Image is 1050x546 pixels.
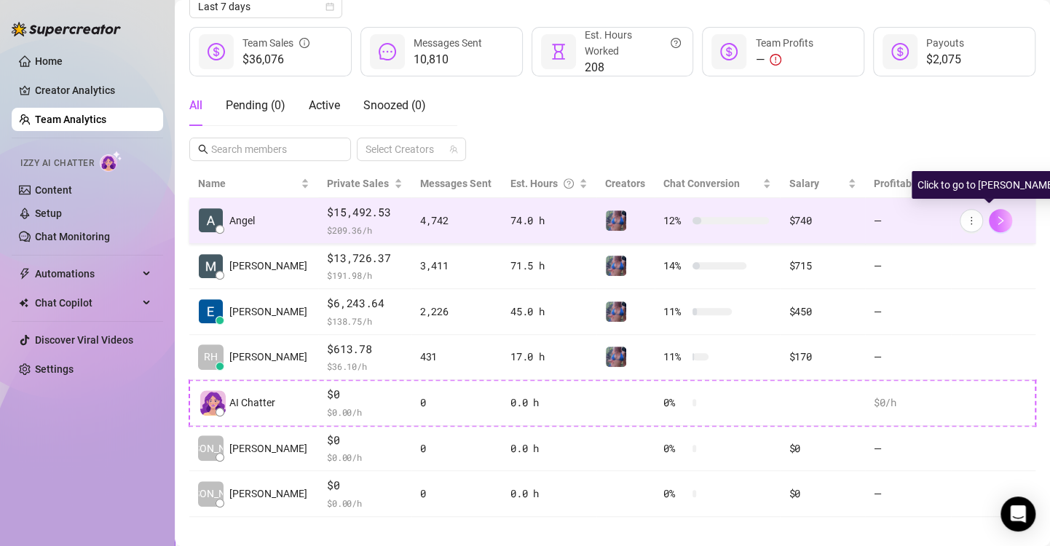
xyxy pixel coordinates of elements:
span: exclamation-circle [770,54,781,66]
img: Eunice [199,299,223,323]
div: All [189,97,202,114]
span: RH [204,349,218,365]
td: — [865,244,951,290]
td: — [865,289,951,335]
span: $2,075 [926,51,964,68]
span: 11 % [663,304,687,320]
a: Setup [35,207,62,219]
span: $0 [327,432,402,449]
span: thunderbolt [19,268,31,280]
div: 4,742 [420,213,493,229]
span: [PERSON_NAME] [172,440,250,456]
span: $ 0.00 /h [327,405,402,419]
span: calendar [325,2,334,11]
td: — [865,198,951,244]
span: Payouts [926,37,964,49]
span: $0 [327,386,402,403]
span: Snoozed ( 0 ) [363,98,426,112]
div: $0 [789,440,856,456]
div: Est. Hours [510,175,575,191]
td: — [865,471,951,517]
span: 0 % [663,395,687,411]
span: $ 0.00 /h [327,496,402,510]
span: Name [198,175,298,191]
span: [PERSON_NAME] [229,258,307,274]
a: Settings [35,363,74,375]
span: search [198,144,208,154]
span: dollar-circle [208,43,225,60]
span: [PERSON_NAME] [229,304,307,320]
span: Automations [35,262,138,285]
div: 431 [420,349,493,365]
div: — [755,51,813,68]
span: 10,810 [414,51,482,68]
span: [PERSON_NAME] [229,440,307,456]
div: Team Sales [242,35,309,51]
a: Team Analytics [35,114,106,125]
div: $0 [789,486,856,502]
div: 45.0 h [510,304,587,320]
span: $ 36.10 /h [327,359,402,373]
div: $740 [789,213,856,229]
span: Chat Conversion [663,178,740,189]
div: 0 [420,395,493,411]
div: $715 [789,258,856,274]
span: Salary [789,178,818,189]
div: 74.0 h [510,213,587,229]
div: Est. Hours Worked [585,27,682,59]
img: Jaylie [606,347,626,367]
span: team [449,145,458,154]
span: Active [309,98,340,112]
img: AI Chatter [100,151,122,172]
img: izzy-ai-chatter-avatar-DDCN_rTZ.svg [200,390,226,416]
span: 0 % [663,440,687,456]
span: [PERSON_NAME] [229,349,307,365]
div: $0 /h [874,395,942,411]
div: 0.0 h [510,486,587,502]
span: 12 % [663,213,687,229]
span: $15,492.53 [327,204,402,221]
span: 11 % [663,349,687,365]
a: Chat Monitoring [35,231,110,242]
div: $170 [789,349,856,365]
div: 0.0 h [510,395,587,411]
img: Jaylie [606,301,626,322]
a: Discover Viral Videos [35,334,133,346]
input: Search members [211,141,331,157]
img: Jaylie [606,256,626,276]
span: AI Chatter [229,395,275,411]
div: 0.0 h [510,440,587,456]
span: $6,243.64 [327,295,402,312]
span: $0 [327,477,402,494]
span: Angel [229,213,255,229]
span: $ 209.36 /h [327,223,402,237]
span: Private Sales [327,178,389,189]
th: Name [189,170,318,198]
span: $36,076 [242,51,309,68]
div: Open Intercom Messenger [1000,496,1035,531]
th: Creators [596,170,655,198]
div: 0 [420,486,493,502]
div: 17.0 h [510,349,587,365]
div: Pending ( 0 ) [226,97,285,114]
span: Messages Sent [414,37,482,49]
span: Profitability [874,178,929,189]
span: right [995,215,1006,226]
img: Matt [199,254,223,278]
img: Chat Copilot [19,298,28,308]
img: logo-BBDzfeDw.svg [12,22,121,36]
span: Messages Sent [420,178,492,189]
span: $613.78 [327,341,402,358]
a: Home [35,55,63,67]
div: 0 [420,440,493,456]
span: $ 138.75 /h [327,314,402,328]
a: Creator Analytics [35,79,151,102]
div: 3,411 [420,258,493,274]
span: Chat Copilot [35,291,138,314]
span: question-circle [671,27,681,59]
span: message [379,43,396,60]
span: dollar-circle [720,43,738,60]
td: — [865,426,951,472]
span: 208 [585,59,682,76]
span: [PERSON_NAME] [229,486,307,502]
